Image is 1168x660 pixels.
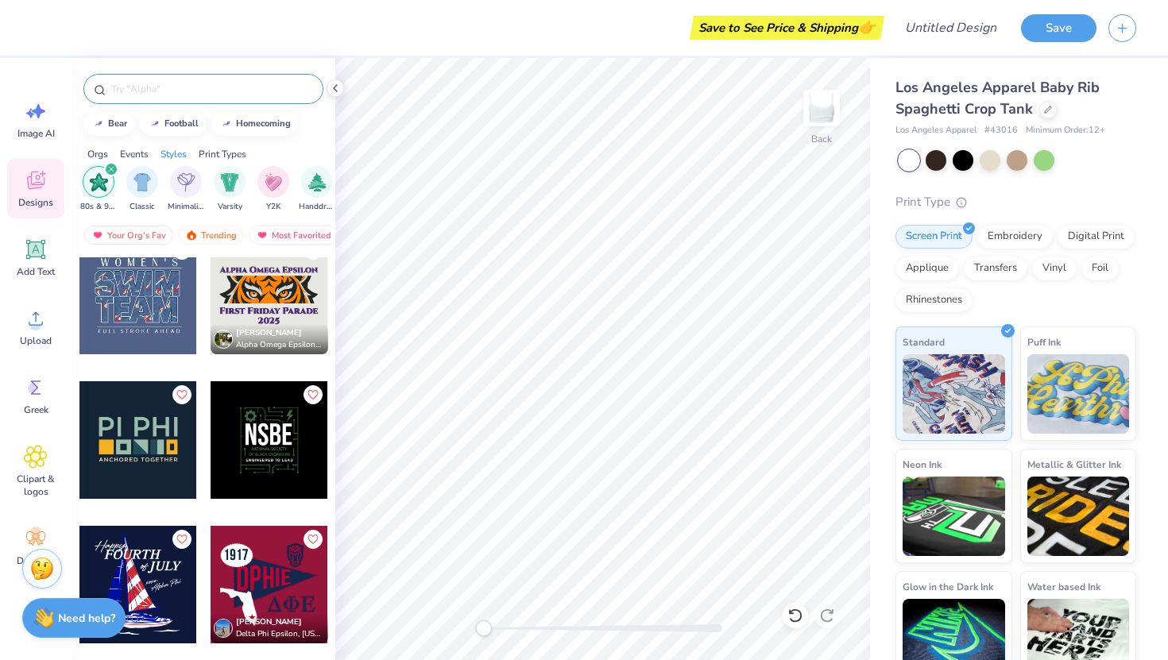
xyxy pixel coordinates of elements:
div: Embroidery [977,225,1053,249]
img: trend_line.gif [149,119,161,129]
img: most_fav.gif [256,230,269,241]
span: Water based Ink [1027,578,1100,595]
img: 80s & 90s Image [90,173,108,191]
span: Neon Ink [903,456,942,473]
img: trend_line.gif [92,119,105,129]
div: Back [811,132,832,146]
span: Glow in the Dark Ink [903,578,993,595]
img: Back [806,92,837,124]
div: filter for Y2K [257,166,289,213]
div: Events [120,147,149,161]
img: Y2K Image [265,173,282,191]
img: trend_line.gif [220,119,233,129]
img: Puff Ink [1027,354,1130,434]
span: Los Angeles Apparel Baby Rib Spaghetti Crop Tank [895,78,1100,118]
span: Varsity [218,201,242,213]
div: filter for Classic [126,166,158,213]
span: Classic [130,201,155,213]
img: Minimalist Image [177,173,195,191]
button: Like [304,385,323,404]
span: 80s & 90s [80,201,117,213]
span: Greek [24,403,48,416]
span: [PERSON_NAME] [236,327,302,338]
span: Y2K [266,201,280,213]
div: Accessibility label [476,620,492,636]
div: Applique [895,257,959,280]
div: homecoming [236,119,291,128]
span: Minimum Order: 12 + [1026,124,1105,137]
div: Most Favorited [249,226,338,245]
div: Your Org's Fav [84,226,173,245]
span: Clipart & logos [10,473,62,498]
div: football [164,119,199,128]
span: Decorate [17,554,55,567]
input: Try "Alpha" [110,81,313,97]
div: bear [108,119,127,128]
img: Varsity Image [221,173,239,191]
span: Minimalist [168,201,204,213]
img: Neon Ink [903,477,1005,556]
div: Screen Print [895,225,973,249]
div: Transfers [964,257,1027,280]
div: Trending [178,226,244,245]
div: Foil [1081,257,1119,280]
div: filter for 80s & 90s [80,166,117,213]
div: Vinyl [1032,257,1077,280]
span: # 43016 [984,124,1018,137]
button: filter button [257,166,289,213]
span: Image AI [17,127,55,140]
div: Styles [161,147,187,161]
span: [PERSON_NAME] [236,616,302,627]
button: football [140,112,206,136]
button: Like [304,530,323,549]
div: Print Types [199,147,246,161]
button: bear [83,112,134,136]
span: 👉 [858,17,876,37]
img: most_fav.gif [91,230,104,241]
button: Save [1021,14,1096,42]
input: Untitled Design [892,12,1009,44]
button: Like [172,385,191,404]
img: Classic Image [133,173,152,191]
strong: Need help? [58,611,115,626]
button: filter button [80,166,117,213]
span: Los Angeles Apparel [895,124,977,137]
div: filter for Handdrawn [299,166,335,213]
span: Handdrawn [299,201,335,213]
button: filter button [214,166,246,213]
img: Metallic & Glitter Ink [1027,477,1130,556]
span: Puff Ink [1027,334,1061,350]
img: trending.gif [185,230,198,241]
button: filter button [299,166,335,213]
span: Metallic & Glitter Ink [1027,456,1121,473]
div: Digital Print [1058,225,1135,249]
button: filter button [126,166,158,213]
div: filter for Minimalist [168,166,204,213]
div: Print Type [895,193,1136,211]
span: Upload [20,334,52,347]
button: Like [172,530,191,549]
div: Orgs [87,147,108,161]
img: Standard [903,354,1005,434]
span: Add Text [17,265,55,278]
button: homecoming [211,112,298,136]
span: Delta Phi Epsilon, [US_STATE][GEOGRAPHIC_DATA] [236,628,322,640]
button: filter button [168,166,204,213]
span: Designs [18,196,53,209]
span: Alpha Omega Epsilon, [GEOGRAPHIC_DATA] [236,339,322,351]
div: Save to See Price & Shipping [694,16,880,40]
div: filter for Varsity [214,166,246,213]
div: Rhinestones [895,288,973,312]
span: Standard [903,334,945,350]
img: Handdrawn Image [308,173,326,191]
